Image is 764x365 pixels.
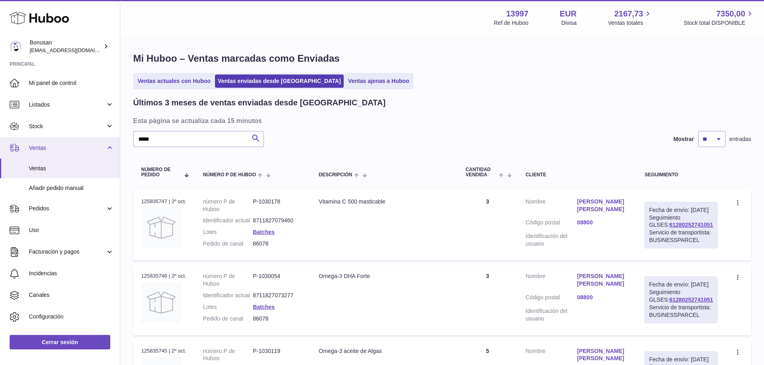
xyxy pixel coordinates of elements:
[669,296,713,303] a: 61280252741051
[577,272,628,288] a: [PERSON_NAME] [PERSON_NAME]
[526,232,577,248] dt: Identificación del usuario
[466,167,497,177] span: Cantidad vendida
[253,229,274,235] a: Batches
[684,8,754,27] a: 7350,00 Stock total DISPONIBLE
[526,294,577,303] dt: Código postal
[577,219,628,226] a: 08800
[203,172,256,177] span: número P de Huboo
[649,304,713,319] div: Servicio de transportista: BUSINESSPARCEL
[29,313,114,321] span: Configuración
[253,198,302,213] dd: P-1030178
[673,135,694,143] label: Mostrar
[141,347,187,355] div: 125835745 | 2º oct.
[133,116,749,125] h3: Esta página se actualiza cada 15 minutos
[458,190,518,260] td: 3
[649,229,713,244] div: Servicio de transportista: BUSINESSPARCEL
[203,292,253,299] dt: Identificador actual
[526,307,577,323] dt: Identificación del usuario
[203,272,253,288] dt: número P de Huboo
[29,248,105,256] span: Facturación y pagos
[716,8,745,19] span: 7350,00
[203,198,253,213] dt: número P de Huboo
[319,272,450,280] div: Omega-3 DHA Forte
[141,272,187,280] div: 125835746 | 2º oct.
[135,75,213,88] a: Ventas actuales con Huboo
[29,226,114,234] span: Uso
[29,123,105,130] span: Stock
[561,19,577,27] div: Divisa
[253,315,302,323] dd: 86078
[253,292,302,299] dd: 8711827073277
[29,291,114,299] span: Canales
[730,135,751,143] span: entradas
[29,205,105,212] span: Pedidos
[577,347,628,363] a: [PERSON_NAME] [PERSON_NAME]
[319,198,450,206] div: Vitamina C 500 masticable
[526,347,577,365] dt: Nombre
[253,240,302,248] dd: 86078
[526,198,577,215] dt: Nombre
[253,272,302,288] dd: P-1030054
[10,40,22,52] img: internalAdmin-13997@internal.huboo.com
[29,79,114,87] span: Mi panel de control
[649,356,713,363] div: Fecha de envío: [DATE]
[669,222,713,228] a: 61280252741051
[10,335,110,349] a: Cerrar sesión
[203,303,253,311] dt: Lotes
[649,281,713,288] div: Fecha de envío: [DATE]
[526,219,577,228] dt: Código postal
[141,282,181,323] img: no-photo.jpg
[29,165,114,172] span: Ventas
[215,75,344,88] a: Ventas enviadas desde [GEOGRAPHIC_DATA]
[253,217,302,224] dd: 8711827079460
[30,47,118,53] span: [EMAIL_ADDRESS][DOMAIN_NAME]
[141,167,180,177] span: Número de pedido
[608,8,653,27] a: 2167,73 Ventas totales
[644,202,717,248] div: Seguimiento GLSES:
[203,347,253,363] dt: número P de Huboo
[141,198,187,205] div: 125835747 | 2º oct.
[644,276,717,323] div: Seguimiento GLSES:
[494,19,528,27] div: Ref de Huboo
[29,144,105,152] span: Ventas
[203,240,253,248] dt: Pedido de canal
[203,217,253,224] dt: Identificador actual
[133,52,751,65] h1: Mi Huboo – Ventas marcadas como Enviadas
[319,172,352,177] span: Descripción
[30,39,102,54] div: Bonusan
[684,19,754,27] span: Stock total DISPONIBLE
[29,270,114,277] span: Incidencias
[526,172,629,177] div: Cliente
[253,304,274,310] a: Batches
[506,8,529,19] strong: 13997
[458,264,518,335] td: 3
[29,101,105,109] span: Listados
[141,208,181,248] img: no-photo.jpg
[614,8,643,19] span: 2167,73
[644,172,717,177] div: Seguimiento
[319,347,450,355] div: Omega-3 aceite de Algas
[345,75,412,88] a: Ventas ajenas a Huboo
[560,8,577,19] strong: EUR
[29,184,114,192] span: Añadir pedido manual
[577,198,628,213] a: [PERSON_NAME] [PERSON_NAME]
[253,347,302,363] dd: P-1030119
[203,315,253,323] dt: Pedido de canal
[133,97,385,108] h2: Últimos 3 meses de ventas enviadas desde [GEOGRAPHIC_DATA]
[526,272,577,290] dt: Nombre
[649,206,713,214] div: Fecha de envío: [DATE]
[577,294,628,301] a: 08800
[203,228,253,236] dt: Lotes
[608,19,653,27] span: Ventas totales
